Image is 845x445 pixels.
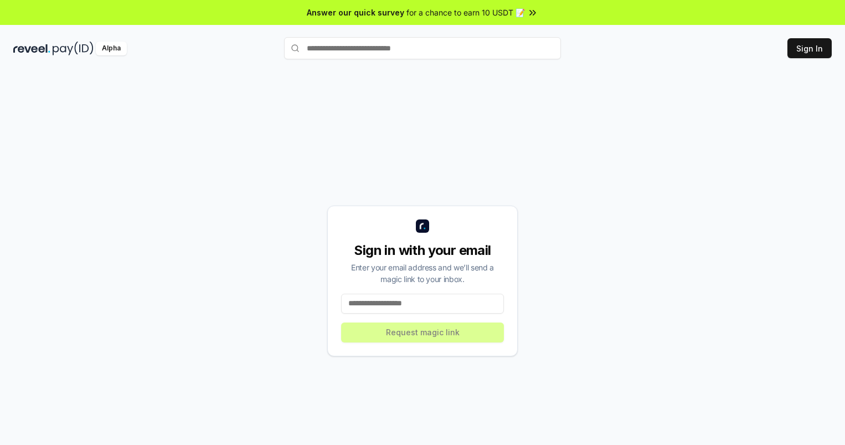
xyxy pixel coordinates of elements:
span: for a chance to earn 10 USDT 📝 [406,7,525,18]
img: pay_id [53,42,94,55]
img: reveel_dark [13,42,50,55]
div: Alpha [96,42,127,55]
span: Answer our quick survey [307,7,404,18]
div: Enter your email address and we’ll send a magic link to your inbox. [341,262,504,285]
img: logo_small [416,219,429,233]
div: Sign in with your email [341,242,504,259]
button: Sign In [787,38,832,58]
